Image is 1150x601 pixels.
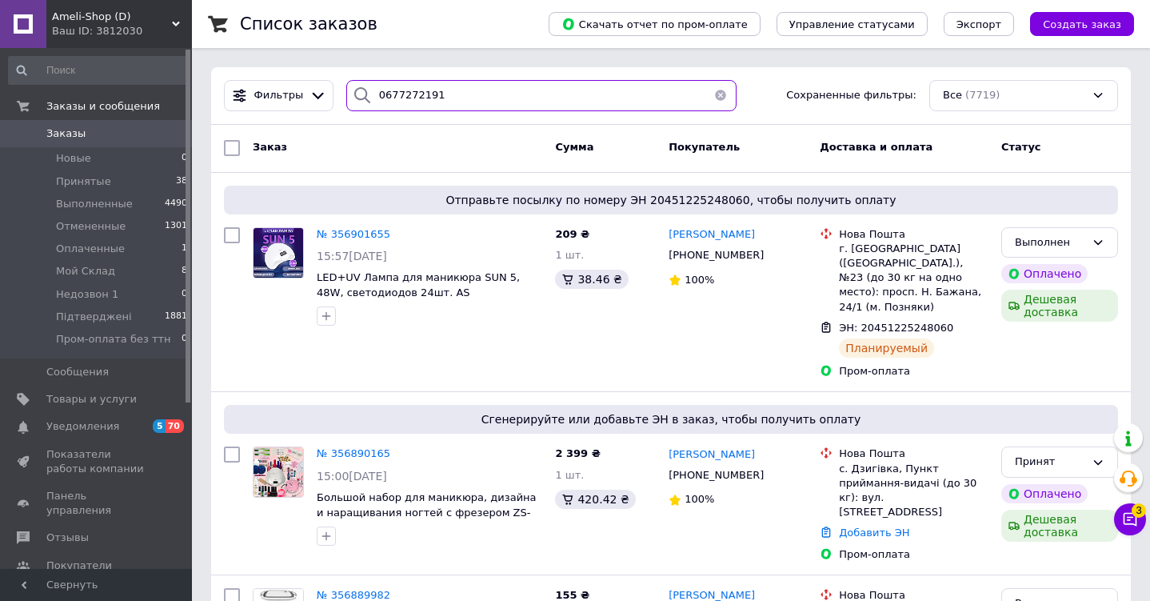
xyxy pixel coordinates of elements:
span: [PHONE_NUMBER] [669,249,764,261]
span: Выполненные [56,197,133,211]
span: [PERSON_NAME] [669,228,755,240]
span: Показатели работы компании [46,447,148,476]
div: Оплачено [1001,264,1088,283]
span: 8 [182,264,187,278]
div: Нова Пошта [839,227,988,242]
a: LED+UV Лампа для маникюра SUN 5, 48W, светодиодов 24шт. AS [317,271,520,298]
span: 100% [685,493,714,505]
span: Заказ [253,141,287,153]
div: Планируемый [839,339,934,358]
span: Скачать отчет по пром-оплате [561,17,748,31]
div: Принят [1015,454,1085,471]
span: [PHONE_NUMBER] [669,469,764,481]
span: Принятые [56,174,111,189]
div: Ваш ID: 3812030 [52,24,192,38]
span: Заказы и сообщения [46,99,160,114]
span: 1 [182,242,187,256]
span: [PERSON_NAME] [669,589,755,601]
a: Большой набор для маникюра, дизайна и наращивания ногтей с фрезером ZS-601 65 Вт 45 000 об/м [317,491,537,533]
span: Покупатель [669,141,740,153]
div: Нова Пошта [839,447,988,461]
div: Оплачено [1001,484,1088,503]
button: Экспорт [944,12,1014,36]
span: Все [943,88,962,103]
span: Доставка и оплата [820,141,932,153]
span: Підтверджені [56,310,132,324]
span: 155 ₴ [555,589,589,601]
span: Отзывы [46,531,89,545]
span: Отправьте посылку по номеру ЭН 20451225248060, чтобы получить оплату [230,192,1112,208]
button: Создать заказ [1030,12,1134,36]
span: (7719) [965,89,1000,101]
div: с. Дзигівка, Пункт приймання-видачі (до 30 кг): вул. [STREET_ADDRESS] [839,462,988,520]
span: ЭН: 20451225248060 [839,322,953,334]
a: Фото товару [253,227,304,278]
span: 3 [1132,499,1146,513]
span: 70 [166,419,184,433]
span: 1 шт. [555,469,584,481]
span: 100% [685,274,714,286]
img: Фото товару [254,228,303,278]
span: Товары и услуги [46,392,137,407]
span: Статус [1001,141,1041,153]
h1: Список заказов [240,14,377,34]
span: 4490 [165,197,187,211]
span: 2 399 ₴ [555,447,600,459]
span: Покупатели [46,559,112,573]
a: № 356890165 [317,447,390,459]
span: Сообщения [46,365,109,379]
span: 15:57[DATE] [317,250,387,262]
input: Поиск по номеру заказа, ФИО покупателя, номеру телефона, Email, номеру накладной [346,80,737,111]
span: Создать заказ [1043,18,1121,30]
span: Фильтры [254,88,304,103]
a: [PERSON_NAME] [669,227,755,242]
a: [PERSON_NAME] [669,447,755,463]
span: Управление статусами [789,18,915,30]
img: Фото товару [254,447,303,497]
span: Новые [56,151,91,166]
span: Недозвон 1 [56,287,118,302]
span: Оплаченные [56,242,125,256]
div: г. [GEOGRAPHIC_DATA] ([GEOGRAPHIC_DATA].), №23 (до 30 кг на одно место): просп. Н. Бажана, 24/1 (... [839,242,988,315]
span: Пром-оплата без ттн [56,332,171,347]
span: Сумма [555,141,593,153]
div: 38.46 ₴ [555,270,628,289]
span: 0 [182,332,187,347]
a: Создать заказ [1014,18,1134,30]
span: 15:00[DATE] [317,470,387,483]
a: Фото товару [253,447,304,498]
button: Управление статусами [777,12,928,36]
button: Чат с покупателем3 [1114,503,1146,535]
span: 1 шт. [555,249,584,261]
span: 1301 [165,219,187,234]
span: 0 [182,287,187,302]
span: Сгенерируйте или добавьте ЭН в заказ, чтобы получить оплату [230,411,1112,427]
a: № 356889982 [317,589,390,601]
button: Очистить [705,80,737,111]
div: 420.42 ₴ [555,490,635,509]
span: Уведомления [46,419,119,434]
a: № 356901655 [317,228,390,240]
div: Пром-оплата [839,364,988,379]
div: Дешевая доставка [1001,510,1118,542]
span: Сохраненные фильтры: [786,88,916,103]
span: Заказы [46,126,86,141]
span: Отмененные [56,219,126,234]
span: 209 ₴ [555,228,589,240]
span: Экспорт [956,18,1001,30]
span: 38 [176,174,187,189]
span: Мой Склад [56,264,115,278]
span: Ameli-Shop (D) [52,10,172,24]
div: Пром-оплата [839,547,988,562]
span: 0 [182,151,187,166]
input: Поиск [8,56,189,85]
button: Скачать отчет по пром-оплате [549,12,761,36]
span: Панель управления [46,489,148,518]
a: Добавить ЭН [839,527,909,539]
span: 1881 [165,310,187,324]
